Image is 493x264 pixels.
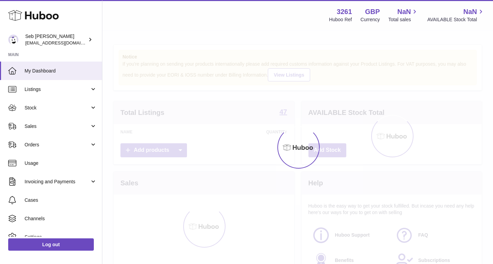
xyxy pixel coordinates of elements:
strong: 3261 [337,7,352,16]
span: Orders [25,142,90,148]
span: AVAILABLE Stock Total [427,16,485,23]
span: Settings [25,234,97,240]
strong: GBP [365,7,380,16]
span: Sales [25,123,90,130]
span: My Dashboard [25,68,97,74]
div: Seb [PERSON_NAME] [25,33,87,46]
div: Currency [361,16,380,23]
span: Invoicing and Payments [25,179,90,185]
a: Log out [8,238,94,251]
span: NaN [397,7,411,16]
span: [EMAIL_ADDRESS][DOMAIN_NAME] [25,40,100,45]
span: Listings [25,86,90,93]
span: Stock [25,105,90,111]
div: Huboo Ref [329,16,352,23]
a: NaN AVAILABLE Stock Total [427,7,485,23]
span: Total sales [388,16,419,23]
span: Channels [25,215,97,222]
span: Usage [25,160,97,167]
span: NaN [463,7,477,16]
span: Cases [25,197,97,203]
a: NaN Total sales [388,7,419,23]
img: ecom@bravefoods.co.uk [8,35,18,45]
